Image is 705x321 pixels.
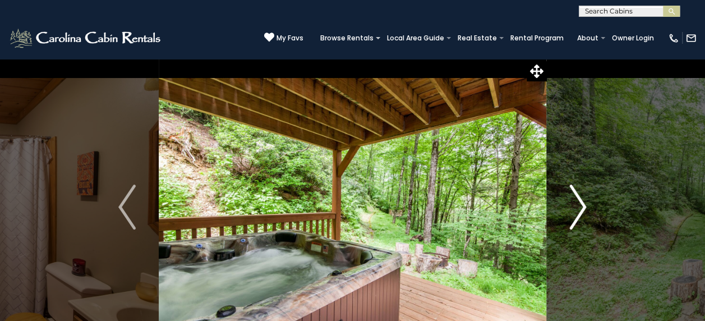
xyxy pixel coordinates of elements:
a: My Favs [264,32,303,44]
span: My Favs [277,33,303,43]
img: mail-regular-white.png [685,33,697,44]
a: Owner Login [606,30,660,46]
a: Rental Program [505,30,569,46]
a: Local Area Guide [381,30,450,46]
img: arrow [569,185,586,230]
img: arrow [118,185,135,230]
a: Browse Rentals [315,30,379,46]
img: phone-regular-white.png [668,33,679,44]
a: About [572,30,604,46]
a: Real Estate [452,30,503,46]
img: White-1-2.png [8,27,164,49]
